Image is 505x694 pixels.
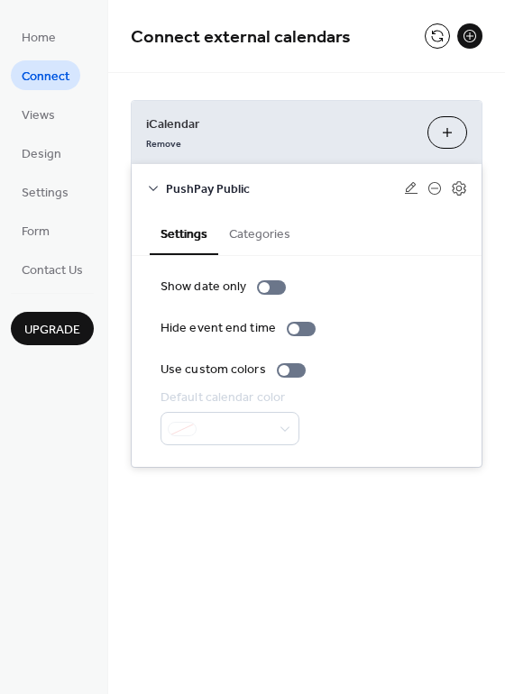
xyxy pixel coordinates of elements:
[11,138,72,168] a: Design
[11,312,94,345] button: Upgrade
[22,184,69,203] span: Settings
[24,321,80,340] span: Upgrade
[11,177,79,206] a: Settings
[11,99,66,129] a: Views
[161,319,276,338] div: Hide event end time
[166,180,404,199] span: PushPay Public
[22,261,83,280] span: Contact Us
[131,20,351,55] span: Connect external calendars
[22,145,61,164] span: Design
[11,215,60,245] a: Form
[161,361,266,379] div: Use custom colors
[22,68,69,87] span: Connect
[22,106,55,125] span: Views
[161,388,296,407] div: Default calendar color
[22,223,50,242] span: Form
[11,254,94,284] a: Contact Us
[146,115,413,134] span: iCalendar
[11,60,80,90] a: Connect
[161,278,246,297] div: Show date only
[218,212,301,253] button: Categories
[11,22,67,51] a: Home
[150,212,218,255] button: Settings
[146,138,181,151] span: Remove
[22,29,56,48] span: Home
